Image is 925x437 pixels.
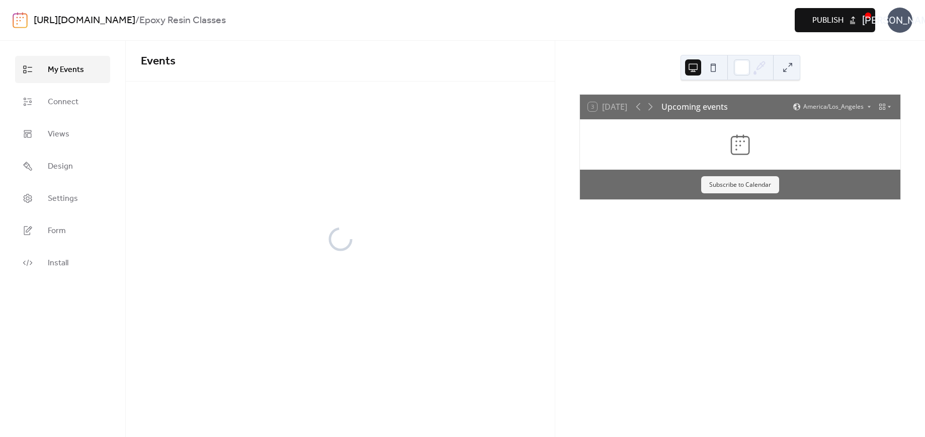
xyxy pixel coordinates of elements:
span: Install [48,257,68,269]
span: Views [48,128,69,140]
span: Design [48,161,73,173]
b: Epoxy Resin Classes [139,11,226,30]
a: Form [15,217,110,244]
button: Publish [795,8,875,32]
a: Design [15,153,110,180]
a: My Events [15,56,110,83]
span: Publish [812,15,844,27]
button: Subscribe to Calendar [701,176,779,193]
div: [PERSON_NAME] [887,8,912,33]
a: Install [15,249,110,276]
span: Events [141,50,176,72]
img: logo [13,12,28,28]
span: My Events [48,64,84,76]
span: Settings [48,193,78,205]
span: Connect [48,96,78,108]
span: America/Los_Angeles [803,104,864,110]
a: Views [15,120,110,148]
div: Upcoming events [661,101,728,113]
span: Form [48,225,66,237]
a: Connect [15,88,110,115]
a: [URL][DOMAIN_NAME] [34,11,135,30]
a: Settings [15,185,110,212]
b: / [135,11,139,30]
